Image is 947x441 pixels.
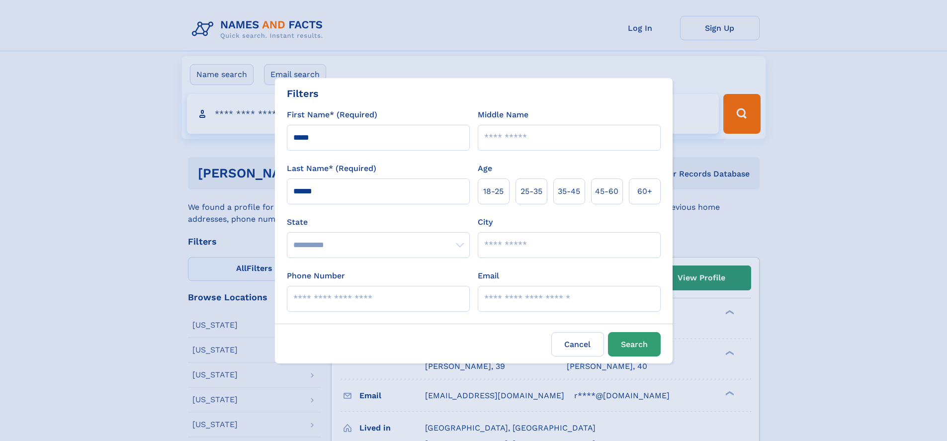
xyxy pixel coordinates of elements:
span: 25‑35 [520,185,542,197]
span: 35‑45 [558,185,580,197]
label: State [287,216,470,228]
label: First Name* (Required) [287,109,377,121]
label: Email [478,270,499,282]
span: 45‑60 [595,185,618,197]
button: Search [608,332,661,356]
label: Age [478,163,492,175]
label: Cancel [551,332,604,356]
label: Middle Name [478,109,528,121]
label: Phone Number [287,270,345,282]
span: 60+ [637,185,652,197]
label: Last Name* (Required) [287,163,376,175]
span: 18‑25 [483,185,504,197]
label: City [478,216,493,228]
div: Filters [287,86,319,101]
